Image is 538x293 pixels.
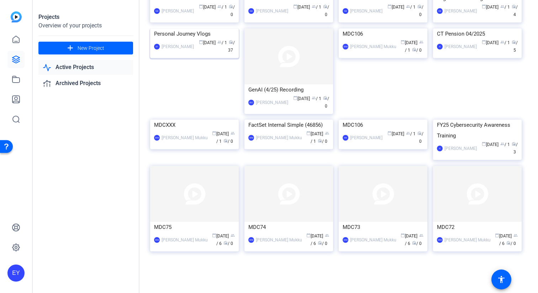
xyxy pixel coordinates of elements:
span: group [419,233,423,237]
div: NM [248,8,254,14]
div: [PERSON_NAME] Mukku [350,236,396,244]
span: / 37 [228,40,235,53]
div: NM [154,8,160,14]
span: calendar_today [306,131,311,135]
span: / 1 [312,5,321,10]
span: group [406,4,410,9]
span: calendar_today [495,233,499,237]
span: / 0 [318,241,327,246]
div: [PERSON_NAME] Mukku [256,236,302,244]
div: KM [437,8,443,14]
span: calendar_today [212,233,216,237]
div: [PERSON_NAME] [350,134,383,141]
div: SRM [248,237,254,243]
img: blue-gradient.svg [11,11,22,22]
span: group [325,233,329,237]
span: calendar_today [387,4,392,9]
span: New Project [78,45,104,52]
span: / 0 [318,139,327,144]
span: calendar_today [293,4,297,9]
span: radio [417,4,422,9]
span: radio [412,241,416,245]
span: / 0 [223,241,233,246]
span: group [513,233,518,237]
div: FY25 Cybersecurity Awareness Training [437,120,518,141]
span: group [325,131,329,135]
span: / 1 [406,131,416,136]
a: Archived Projects [38,76,133,91]
span: / 0 [412,241,422,246]
span: [DATE] [199,5,216,10]
span: [DATE] [212,234,229,239]
span: radio [412,47,416,52]
span: [DATE] [482,142,499,147]
span: radio [229,4,233,9]
div: Projects [38,13,133,21]
span: [DATE] [306,131,323,136]
div: SRM [437,237,443,243]
span: radio [318,241,322,245]
span: group [231,131,235,135]
div: [PERSON_NAME] [444,145,477,152]
div: SRM [343,237,348,243]
span: [DATE] [212,131,229,136]
div: NM [343,8,348,14]
span: / 1 [312,96,321,101]
span: / 0 [412,48,422,53]
mat-icon: add [66,44,75,53]
span: radio [323,4,327,9]
div: [PERSON_NAME] [256,7,288,15]
span: radio [506,241,511,245]
div: DEC [248,100,254,105]
span: [DATE] [495,234,512,239]
span: group [217,4,222,9]
div: [PERSON_NAME] Mukku [256,134,302,141]
mat-icon: accessibility [497,275,506,284]
span: calendar_today [387,131,392,135]
span: [DATE] [401,234,417,239]
span: calendar_today [482,4,486,9]
span: group [500,40,505,44]
span: group [500,142,505,146]
div: JC [437,146,443,151]
span: / 0 [229,5,235,17]
div: [PERSON_NAME] [444,43,477,50]
span: [DATE] [293,5,310,10]
span: / 0 [323,5,329,17]
div: JC [437,44,443,49]
span: group [312,4,316,9]
span: / 0 [506,241,516,246]
div: SRM [154,237,160,243]
span: radio [223,138,228,143]
span: radio [417,131,422,135]
div: [PERSON_NAME] [350,7,383,15]
span: calendar_today [306,233,311,237]
span: group [231,233,235,237]
span: / 1 [500,142,510,147]
div: Personal Journey Vlogs [154,28,235,39]
span: radio [323,96,327,100]
a: Active Projects [38,60,133,75]
span: radio [318,138,322,143]
span: [DATE] [387,131,404,136]
div: EY [154,44,160,49]
span: group [500,4,505,9]
div: SRM [154,135,160,141]
span: group [419,40,423,44]
div: [PERSON_NAME] [162,7,194,15]
div: [PERSON_NAME] Mukku [162,134,208,141]
span: calendar_today [482,40,486,44]
span: group [406,131,410,135]
span: [DATE] [306,234,323,239]
span: / 6 [216,234,235,246]
span: / 0 [417,5,423,17]
span: radio [512,142,516,146]
div: MDC73 [343,222,423,232]
div: [PERSON_NAME] [162,43,194,50]
span: [DATE] [482,40,499,45]
span: [DATE] [293,96,310,101]
div: MDC106 [343,120,423,130]
span: calendar_today [199,40,203,44]
span: / 4 [512,5,518,17]
div: NM [343,135,348,141]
